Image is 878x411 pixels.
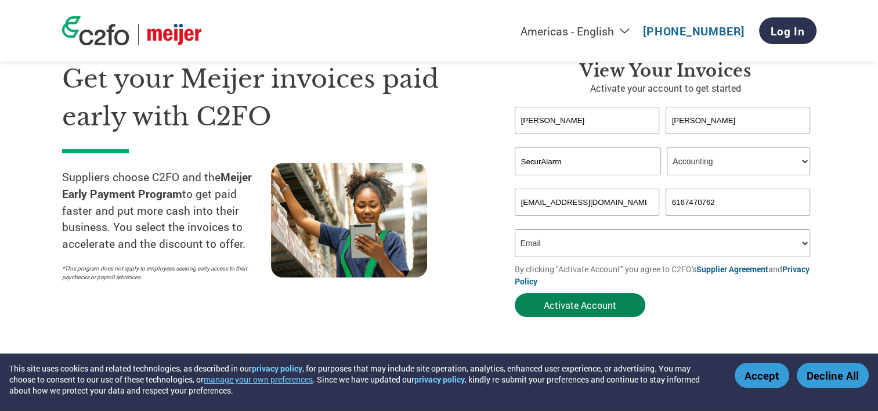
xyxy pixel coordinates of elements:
div: Invalid company name or company name is too long [515,176,811,184]
img: Meijer [147,24,201,45]
a: Privacy Policy [515,264,810,287]
div: Invalid first name or first name is too long [515,135,660,143]
p: By clicking "Activate Account" you agree to C2FO's and [515,263,816,287]
img: c2fo logo [62,16,129,45]
input: Invalid Email format [515,189,660,216]
h3: View Your Invoices [515,60,816,81]
p: Activate your account to get started [515,81,816,95]
div: Inavlid Email Address [515,217,660,225]
a: privacy policy [252,363,302,374]
input: Your company name* [515,147,661,175]
h1: Get your Meijer invoices paid early with C2FO [62,60,480,135]
input: Phone* [666,189,811,216]
button: Decline All [797,363,869,388]
div: Inavlid Phone Number [666,217,811,225]
button: manage your own preferences [204,374,313,385]
input: Last Name* [666,107,811,134]
a: [PHONE_NUMBER] [643,24,745,38]
button: Activate Account [515,293,645,317]
a: Log In [759,17,816,44]
p: *This program does not apply to employees seeking early access to their paychecks or payroll adva... [62,264,259,282]
a: privacy policy [414,374,465,385]
div: Invalid last name or last name is too long [666,135,811,143]
select: Title/Role [667,147,810,175]
img: supply chain worker [271,163,427,277]
p: Suppliers choose C2FO and the to get paid faster and put more cash into their business. You selec... [62,169,271,253]
a: Supplier Agreement [696,264,768,275]
strong: Meijer Early Payment Program [62,170,252,201]
input: First Name* [515,107,660,134]
div: This site uses cookies and related technologies, as described in our , for purposes that may incl... [9,363,718,396]
button: Accept [735,363,789,388]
